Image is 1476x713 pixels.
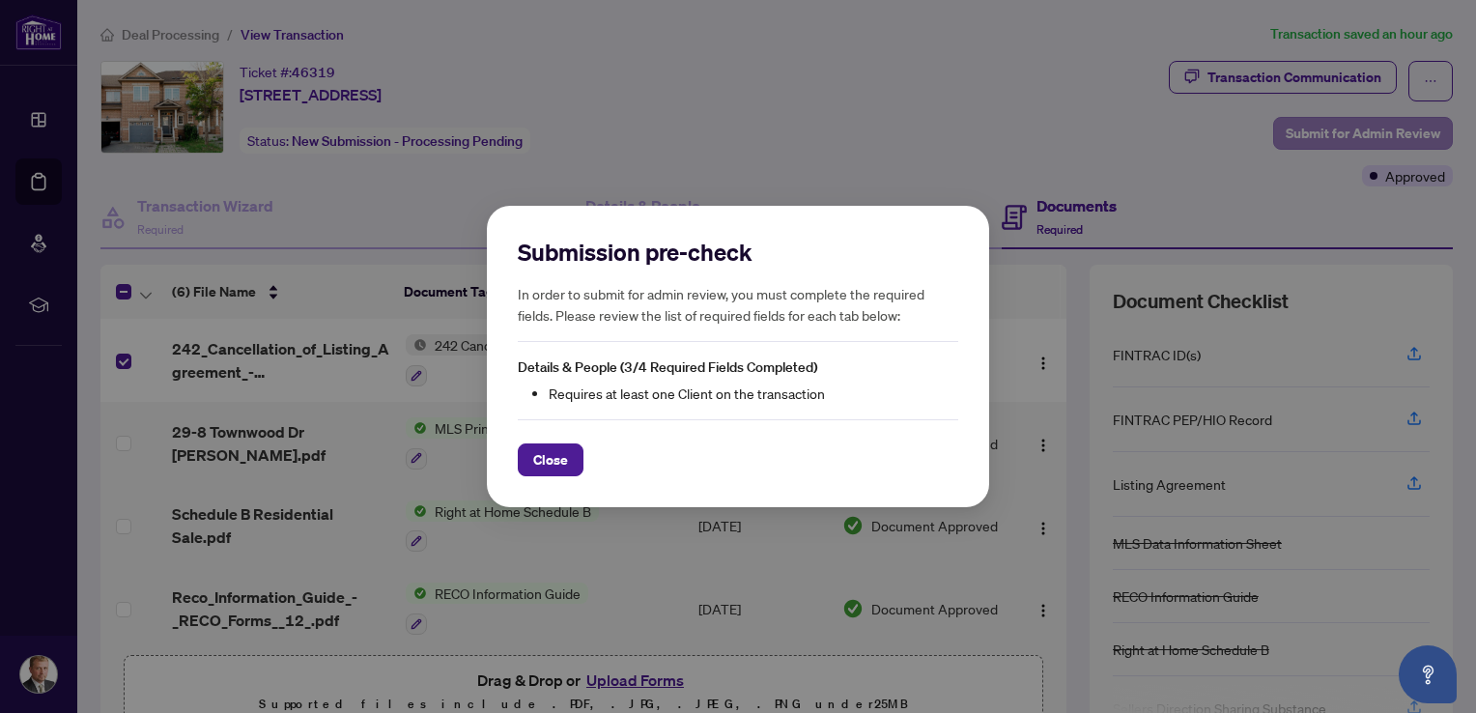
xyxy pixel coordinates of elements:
[518,443,583,476] button: Close
[533,444,568,475] span: Close
[518,237,958,268] h2: Submission pre-check
[518,358,817,376] span: Details & People (3/4 Required Fields Completed)
[549,383,958,404] li: Requires at least one Client on the transaction
[518,283,958,326] h5: In order to submit for admin review, you must complete the required fields. Please review the lis...
[1399,645,1457,703] button: Open asap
